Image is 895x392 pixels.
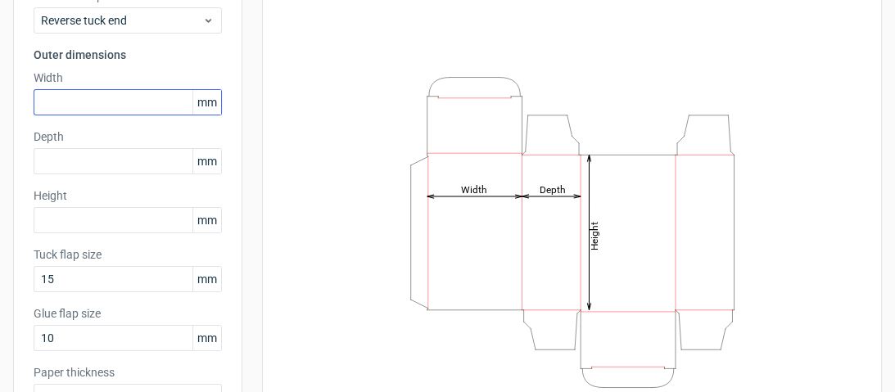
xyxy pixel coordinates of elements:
label: Paper thickness [34,364,222,381]
label: Tuck flap size [34,246,222,263]
label: Height [34,187,222,204]
tspan: Width [460,183,486,195]
label: Width [34,70,222,86]
span: mm [192,208,221,232]
span: mm [192,326,221,350]
label: Depth [34,128,222,145]
h3: Outer dimensions [34,47,222,63]
tspan: Height [588,221,599,250]
span: mm [192,149,221,173]
span: mm [192,267,221,291]
label: Glue flap size [34,305,222,322]
tspan: Depth [539,183,565,195]
span: Reverse tuck end [41,12,202,29]
span: mm [192,90,221,115]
